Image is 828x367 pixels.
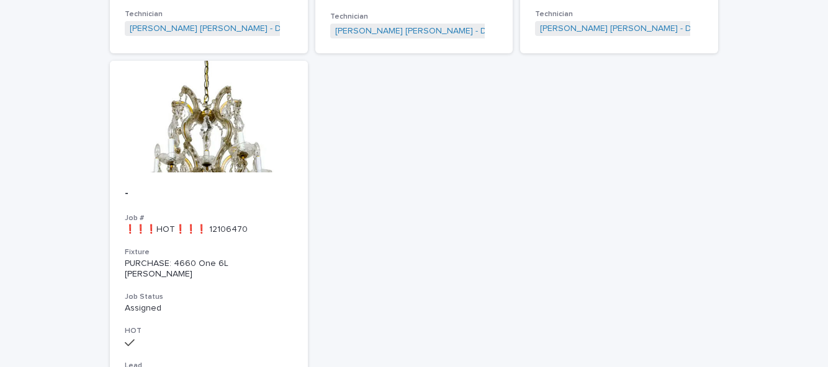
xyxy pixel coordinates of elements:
[125,247,293,257] h3: Fixture
[125,326,293,336] h3: HOT
[125,213,293,223] h3: Job #
[125,9,293,19] h3: Technician
[335,26,562,37] a: [PERSON_NAME] [PERSON_NAME] - Dogfork - Technician
[540,24,767,34] a: [PERSON_NAME] [PERSON_NAME] - Dogfork - Technician
[125,303,293,314] p: Assigned
[125,259,293,280] div: PURCHASE: 4660 One 6L [PERSON_NAME]
[125,292,293,302] h3: Job Status
[125,187,293,201] p: -
[535,9,703,19] h3: Technician
[330,12,498,22] h3: Technician
[130,24,357,34] a: [PERSON_NAME] [PERSON_NAME] - Dogfork - Technician
[125,224,293,235] p: ❗❗❗HOT❗❗❗ 12106470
